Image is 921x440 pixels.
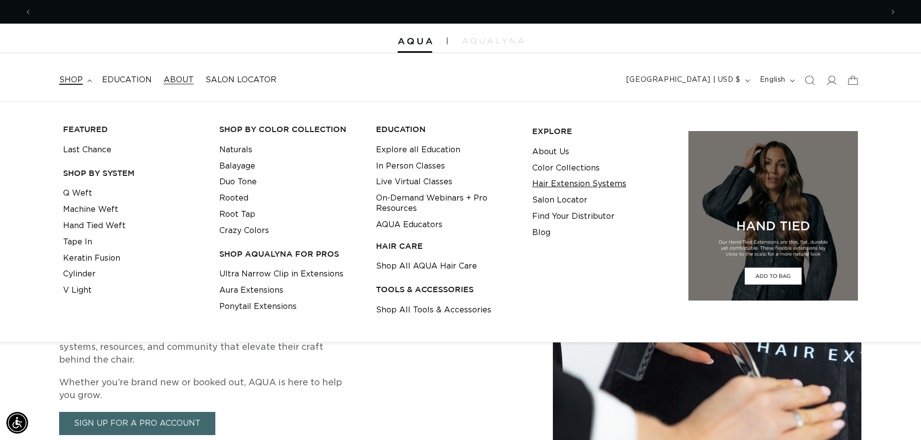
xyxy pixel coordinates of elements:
[158,69,200,91] a: About
[620,71,754,90] button: [GEOGRAPHIC_DATA] | USD $
[872,393,921,440] iframe: Chat Widget
[219,266,343,282] a: Ultra Narrow Clip in Extensions
[63,282,92,299] a: V Light
[205,75,276,85] span: Salon Locator
[219,282,283,299] a: Aura Extensions
[63,124,204,135] h3: FEATURED
[376,217,443,233] a: AQUA Educators
[376,258,477,274] a: Shop All AQUA Hair Care
[219,174,257,190] a: Duo Tone
[626,75,741,85] span: [GEOGRAPHIC_DATA] | USD $
[376,142,460,158] a: Explore all Education
[63,218,126,234] a: Hand Tied Weft
[219,299,297,315] a: Ponytail Extensions
[17,2,39,21] button: Previous announcement
[376,174,452,190] a: Live Virtual Classes
[6,412,28,434] div: Accessibility Menu
[219,124,360,135] h3: Shop by Color Collection
[799,69,820,91] summary: Search
[219,190,248,206] a: Rooted
[59,412,215,435] a: Sign Up for a Pro Account
[219,223,269,239] a: Crazy Colors
[96,69,158,91] a: Education
[59,328,355,367] p: We believe in giving stylists more than just products - we deliver systems, resources, and commun...
[532,176,626,192] a: Hair Extension Systems
[376,190,517,217] a: On-Demand Webinars + Pro Resources
[532,126,673,136] h3: EXPLORE
[532,160,600,176] a: Color Collections
[200,69,282,91] a: Salon Locator
[376,124,517,135] h3: EDUCATION
[760,75,785,85] span: English
[63,250,120,267] a: Keratin Fusion
[219,206,255,223] a: Root Tap
[63,142,111,158] a: Last Chance
[63,266,96,282] a: Cylinder
[532,144,569,160] a: About Us
[376,241,517,251] h3: HAIR CARE
[63,185,92,202] a: Q Weft
[532,208,614,225] a: Find Your Distributor
[102,75,152,85] span: Education
[376,284,517,295] h3: TOOLS & ACCESSORIES
[53,69,96,91] summary: shop
[219,249,360,259] h3: Shop AquaLyna for Pros
[59,376,355,402] p: Whether you’re brand new or booked out, AQUA is here to help you grow.
[882,2,904,21] button: Next announcement
[376,302,491,318] a: Shop All Tools & Accessories
[219,158,255,174] a: Balayage
[63,202,118,218] a: Machine Weft
[754,71,799,90] button: English
[219,142,252,158] a: Naturals
[532,225,550,241] a: Blog
[462,38,524,44] img: aqualyna.com
[532,192,587,208] a: Salon Locator
[376,158,445,174] a: In Person Classes
[59,75,83,85] span: shop
[398,38,432,45] img: Aqua Hair Extensions
[164,75,194,85] span: About
[63,168,204,178] h3: SHOP BY SYSTEM
[63,234,92,250] a: Tape In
